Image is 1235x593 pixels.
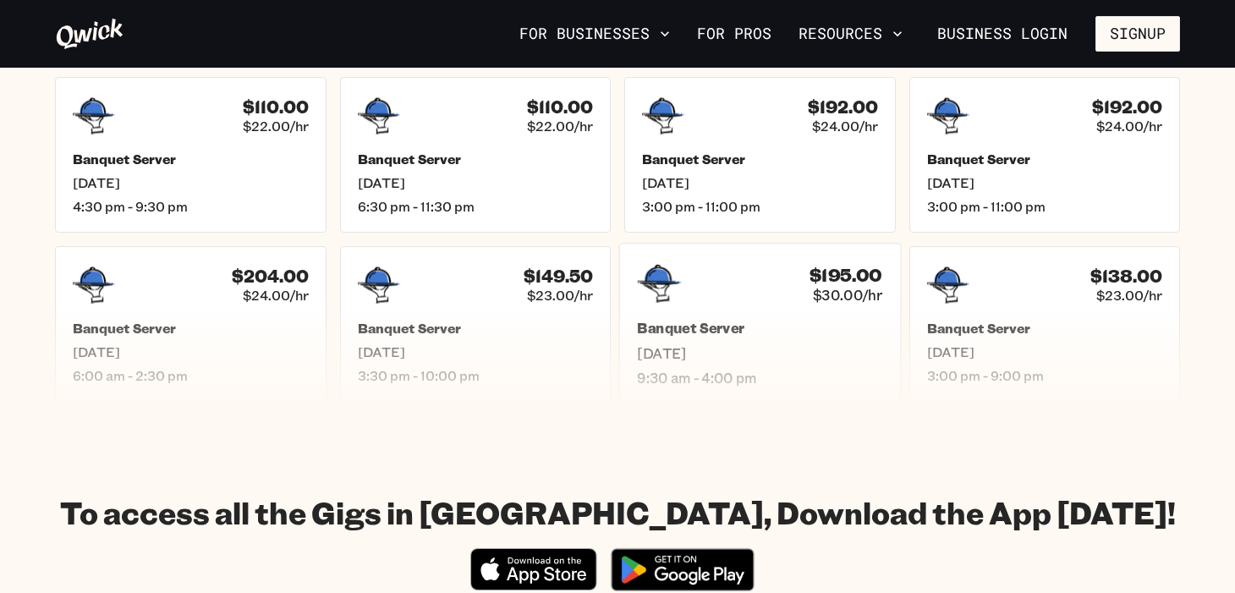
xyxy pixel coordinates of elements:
[358,320,594,337] h5: Banquet Server
[813,286,882,304] span: $30.00/hr
[243,287,309,304] span: $24.00/hr
[524,266,593,287] h4: $149.50
[1096,287,1162,304] span: $23.00/hr
[527,287,593,304] span: $23.00/hr
[73,174,309,191] span: [DATE]
[642,198,878,215] span: 3:00 pm - 11:00 pm
[927,343,1163,360] span: [DATE]
[358,367,594,384] span: 3:30 pm - 10:00 pm
[358,174,594,191] span: [DATE]
[637,320,882,338] h5: Banquet Server
[527,118,593,135] span: $22.00/hr
[927,198,1163,215] span: 3:00 pm - 11:00 pm
[1096,118,1162,135] span: $24.00/hr
[243,96,309,118] h4: $110.00
[73,151,309,167] h5: Banquet Server
[243,118,309,135] span: $22.00/hr
[527,96,593,118] h4: $110.00
[358,151,594,167] h5: Banquet Server
[642,151,878,167] h5: Banquet Server
[340,77,612,233] a: $110.00$22.00/hrBanquet Server[DATE]6:30 pm - 11:30 pm
[642,174,878,191] span: [DATE]
[927,367,1163,384] span: 3:00 pm - 9:00 pm
[909,246,1181,402] a: $138.00$23.00/hrBanquet Server[DATE]3:00 pm - 9:00 pm
[812,118,878,135] span: $24.00/hr
[1090,266,1162,287] h4: $138.00
[808,96,878,118] h4: $192.00
[73,320,309,337] h5: Banquet Server
[927,151,1163,167] h5: Banquet Server
[60,493,1176,531] h1: To access all the Gigs in [GEOGRAPHIC_DATA], Download the App [DATE]!
[637,369,882,387] span: 9:30 am - 4:00 pm
[73,343,309,360] span: [DATE]
[619,243,901,404] a: $195.00$30.00/hrBanquet Server[DATE]9:30 am - 4:00 pm
[55,77,327,233] a: $110.00$22.00/hrBanquet Server[DATE]4:30 pm - 9:30 pm
[792,19,909,48] button: Resources
[927,320,1163,337] h5: Banquet Server
[358,198,594,215] span: 6:30 pm - 11:30 pm
[909,77,1181,233] a: $192.00$24.00/hrBanquet Server[DATE]3:00 pm - 11:00 pm
[810,264,882,286] h4: $195.00
[637,344,882,362] span: [DATE]
[232,266,309,287] h4: $204.00
[923,16,1082,52] a: Business Login
[55,246,327,402] a: $204.00$24.00/hrBanquet Server[DATE]6:00 am - 2:30 pm
[513,19,677,48] button: For Businesses
[1095,16,1180,52] button: Signup
[340,246,612,402] a: $149.50$23.00/hrBanquet Server[DATE]3:30 pm - 10:00 pm
[624,77,896,233] a: $192.00$24.00/hrBanquet Server[DATE]3:00 pm - 11:00 pm
[1092,96,1162,118] h4: $192.00
[690,19,778,48] a: For Pros
[358,343,594,360] span: [DATE]
[927,174,1163,191] span: [DATE]
[73,198,309,215] span: 4:30 pm - 9:30 pm
[73,367,309,384] span: 6:00 am - 2:30 pm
